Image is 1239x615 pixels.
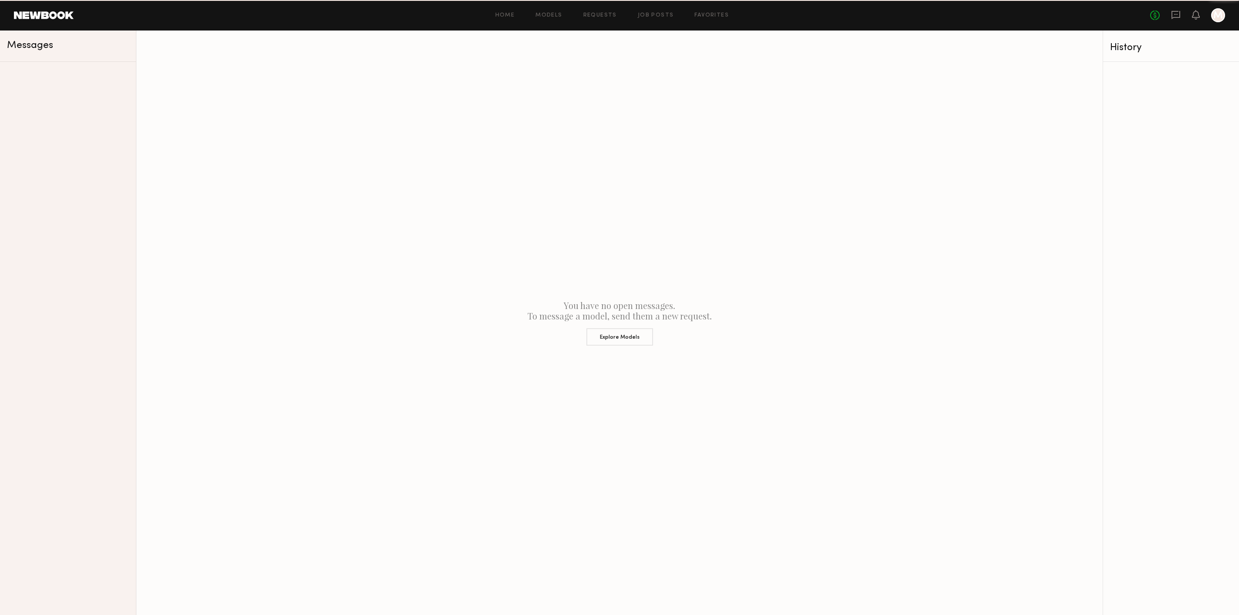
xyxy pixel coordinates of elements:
[535,13,562,18] a: Models
[638,13,674,18] a: Job Posts
[136,31,1103,615] div: You have no open messages. To message a model, send them a new request.
[7,41,53,51] span: Messages
[583,13,617,18] a: Requests
[495,13,515,18] a: Home
[694,13,729,18] a: Favorites
[1110,43,1232,53] div: History
[1211,8,1225,22] a: M
[143,321,1096,346] a: Explore Models
[586,328,653,346] button: Explore Models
